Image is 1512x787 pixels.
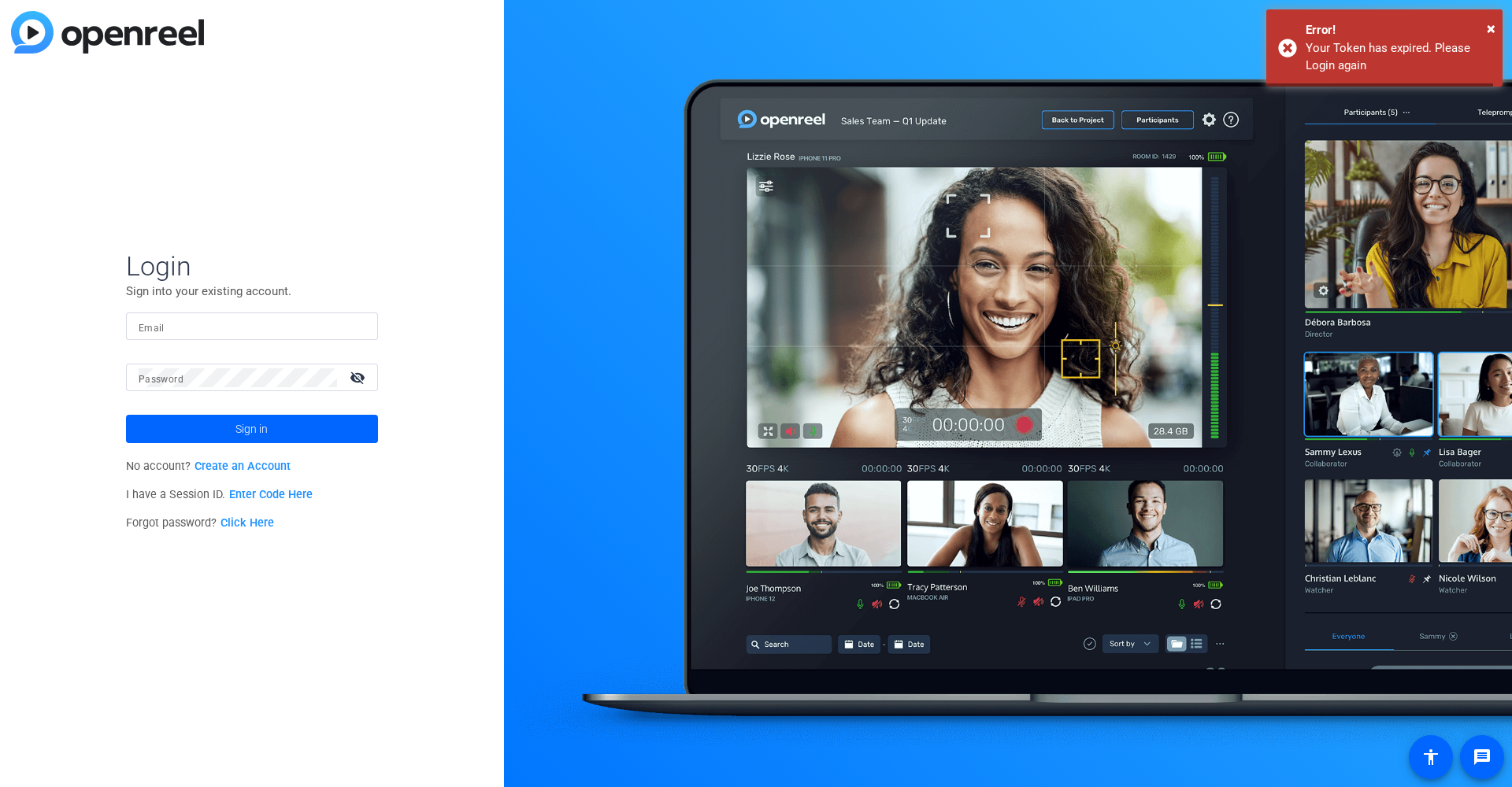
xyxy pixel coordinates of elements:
[220,516,274,530] a: Click Here
[1487,17,1495,40] button: Close
[126,488,313,501] span: I have a Session ID.
[11,11,204,54] img: blue-gradient.svg
[139,317,365,336] input: Enter Email Address
[139,374,183,385] mat-label: Password
[126,516,274,530] span: Forgot password?
[1306,39,1491,75] div: Your Token has expired. Please Login again
[139,323,165,334] mat-label: Email
[235,409,268,449] span: Sign in
[340,366,378,389] mat-icon: visibility_off
[195,460,291,473] a: Create an Account
[1473,748,1492,767] mat-icon: message
[1421,748,1440,767] mat-icon: accessibility
[126,249,378,283] span: Login
[126,415,378,443] button: Sign in
[1487,19,1495,38] span: ×
[229,488,313,501] a: Enter Code Here
[1306,21,1491,39] div: Error!
[126,283,378,300] p: Sign into your existing account.
[126,460,291,473] span: No account?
